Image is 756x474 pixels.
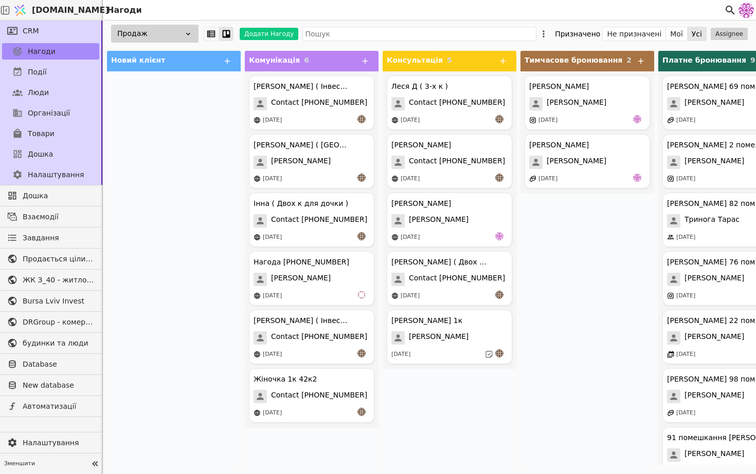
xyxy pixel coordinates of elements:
a: [DOMAIN_NAME] [10,1,103,20]
span: Дошка [23,191,94,201]
span: [PERSON_NAME] [271,273,331,286]
a: Товари [2,125,99,142]
input: Пошук [302,27,536,41]
div: [DATE] [676,175,695,183]
div: [PERSON_NAME] ( [GEOGRAPHIC_DATA] )[PERSON_NAME][DATE]an [249,134,374,188]
span: Товари [28,128,55,139]
div: [DATE] [676,350,695,359]
div: [DATE] [263,409,282,418]
span: ЖК З_40 - житлова та комерційна нерухомість класу Преміум [23,275,94,286]
button: Assignee [711,28,748,40]
a: Дошка [2,146,99,162]
span: Тимчасове бронювання [525,56,622,64]
img: online-store.svg [254,351,261,358]
span: [PERSON_NAME] [409,331,469,345]
div: [DATE] [676,409,695,418]
div: [PERSON_NAME]Contact [PHONE_NUMBER][DATE]an [387,134,512,188]
img: affiliate-program.svg [667,117,674,124]
div: [PERSON_NAME] 1к [391,315,462,326]
span: [PERSON_NAME] [685,390,744,403]
div: [PERSON_NAME] ( Двох к для себе )Contact [PHONE_NUMBER][DATE]an [387,251,512,306]
span: Продається цілий будинок [PERSON_NAME] нерухомість [23,254,94,264]
a: будинки та люди [2,335,99,351]
a: Організації [2,105,99,121]
span: [DOMAIN_NAME] [32,4,109,16]
img: online-store.svg [254,234,261,241]
span: Database [23,359,94,370]
img: online-store.svg [254,117,261,124]
div: Леся Д ( 3-х к ) [391,81,448,92]
span: Contact [PHONE_NUMBER] [271,331,367,345]
span: будинки та люди [23,338,94,349]
img: online-store.svg [391,234,399,241]
button: Усі [688,27,706,41]
span: [PERSON_NAME] [271,156,331,169]
a: DRGroup - комерційна нерухоомість [2,314,99,330]
button: Не призначені [603,27,666,41]
div: [DATE] [401,175,420,183]
img: events.svg [667,351,674,358]
div: [PERSON_NAME] ( Інвестиція ) [254,81,351,92]
img: people.svg [667,234,674,241]
div: Інна ( Двох к для дочки ) [254,198,348,209]
img: instagram.svg [667,175,674,182]
div: [DATE] [263,116,282,125]
div: [DATE] [391,350,410,359]
span: [PERSON_NAME] [685,331,744,345]
a: Налаштування [2,434,99,451]
span: Нагоди [28,46,56,57]
div: Інна ( Двох к для дочки )Contact [PHONE_NUMBER][DATE]an [249,193,374,247]
a: Події [2,64,99,80]
div: Жіночка 1к 42к2Contact [PHONE_NUMBER][DATE]an [249,368,374,423]
span: [PERSON_NAME] [685,273,744,286]
div: [DATE] [676,233,695,242]
span: Contact [PHONE_NUMBER] [409,273,505,286]
span: Дошка [28,149,53,160]
img: online-store.svg [391,117,399,124]
img: Logo [12,1,28,20]
img: affiliate-program.svg [529,175,536,182]
img: instagram.svg [529,117,536,124]
span: Організації [28,108,70,119]
a: ЖК З_40 - житлова та комерційна нерухомість класу Преміум [2,272,99,288]
div: [PERSON_NAME] [391,140,451,150]
div: [DATE] [263,350,282,359]
div: [DATE] [263,233,282,242]
a: Bursa Lviv Invest [2,293,99,309]
div: Продаж [111,25,199,43]
div: [PERSON_NAME] ( Інвестиція ) [254,315,351,326]
span: Contact [PHONE_NUMBER] [409,156,505,169]
a: Люди [2,84,99,101]
img: an [495,115,503,123]
div: [PERSON_NAME] ( Двох к для себе ) [391,257,489,268]
span: Bursa Lviv Invest [23,296,94,307]
span: Налаштування [23,438,94,448]
a: Нагоди [2,43,99,60]
span: New database [23,380,94,391]
img: de [633,174,641,182]
div: [PERSON_NAME] ( Інвестиція )Contact [PHONE_NUMBER][DATE]an [249,75,374,130]
img: online-store.svg [391,292,399,299]
img: de [633,115,641,123]
button: Мої [666,27,688,41]
div: [PERSON_NAME] [391,198,451,209]
div: [PERSON_NAME] ( Інвестиція )Contact [PHONE_NUMBER][DATE]an [249,310,374,364]
span: 9 [750,56,755,64]
div: [PERSON_NAME][PERSON_NAME][DATE]de [525,75,650,130]
div: [DATE] [676,292,695,300]
img: an [357,408,366,416]
span: CRM [23,26,39,36]
div: Нагода [PHONE_NUMBER] [254,257,349,268]
a: New database [2,377,99,393]
div: [DATE] [401,233,420,242]
div: Призначено [555,27,600,41]
span: DRGroup - комерційна нерухоомість [23,317,94,328]
div: [PERSON_NAME][PERSON_NAME][DATE]de [525,134,650,188]
span: [PERSON_NAME] [685,97,744,110]
a: Database [2,356,99,372]
div: Нагода [PHONE_NUMBER][PERSON_NAME][DATE]vi [249,251,374,306]
div: [DATE] [538,175,557,183]
span: Contact [PHONE_NUMBER] [271,214,367,227]
img: vi [357,291,366,299]
span: Автоматизації [23,401,94,412]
